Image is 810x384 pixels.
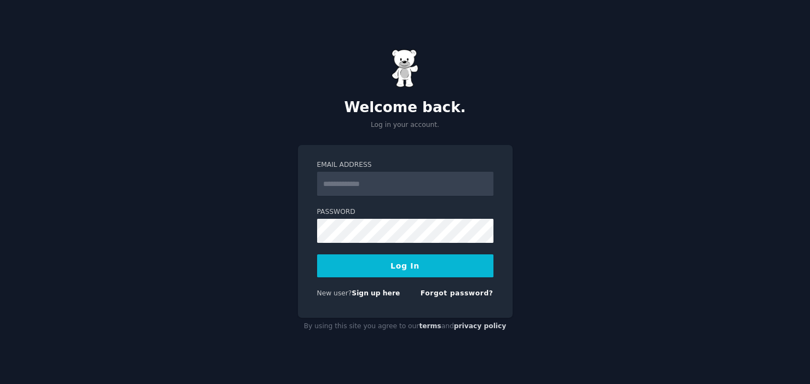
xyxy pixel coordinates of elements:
[419,322,441,330] a: terms
[298,318,513,335] div: By using this site you agree to our and
[298,120,513,130] p: Log in your account.
[298,99,513,117] h2: Welcome back.
[392,49,419,88] img: Gummy Bear
[421,289,493,297] a: Forgot password?
[352,289,400,297] a: Sign up here
[317,289,352,297] span: New user?
[317,254,493,277] button: Log In
[317,160,493,170] label: Email Address
[454,322,507,330] a: privacy policy
[317,207,493,217] label: Password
